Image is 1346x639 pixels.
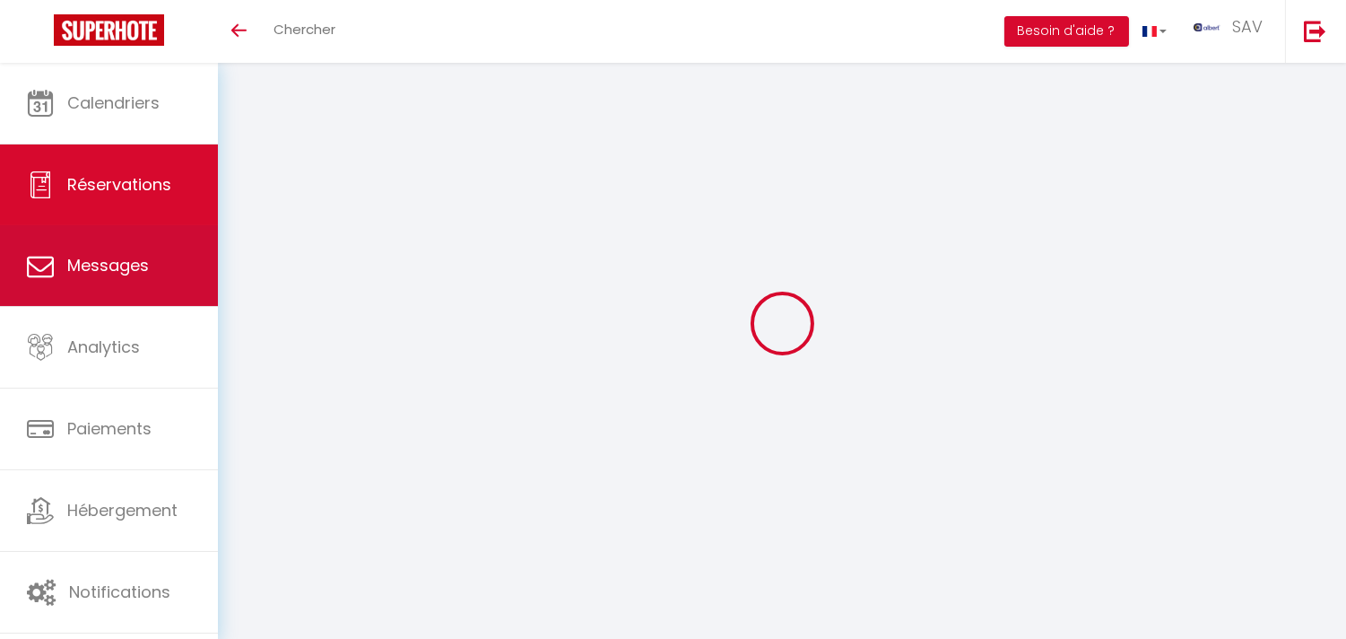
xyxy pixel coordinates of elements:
span: Paiements [67,417,152,440]
span: SAV [1232,15,1263,38]
span: Notifications [69,581,170,603]
button: Besoin d'aide ? [1004,16,1129,47]
img: ... [1194,23,1220,31]
img: Super Booking [54,14,164,46]
span: Messages [67,254,149,276]
span: Réservations [67,173,171,196]
span: Hébergement [67,499,178,521]
span: Analytics [67,336,140,358]
img: logout [1304,20,1326,42]
span: Chercher [274,20,335,39]
span: Calendriers [67,92,160,114]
